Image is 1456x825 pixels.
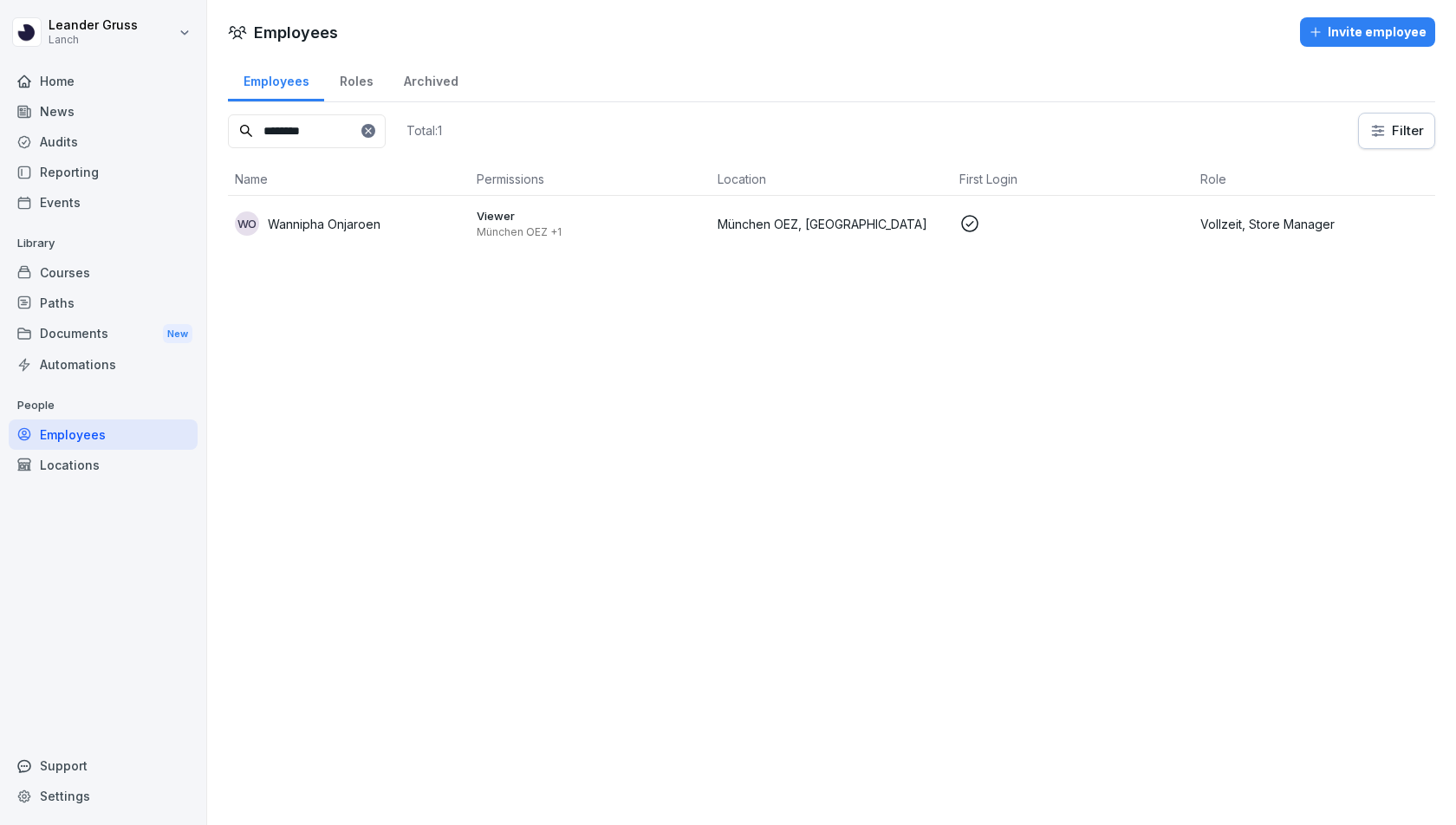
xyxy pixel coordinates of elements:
a: DocumentsNew [9,318,198,350]
a: Audits [9,127,198,157]
div: Filter [1369,122,1424,140]
h1: Employees [254,21,338,44]
p: Library [9,230,198,257]
p: Leander Gruss [49,18,138,33]
a: Locations [9,450,198,480]
button: Invite employee [1300,17,1435,47]
a: Roles [324,57,388,101]
a: Settings [9,781,198,811]
a: Archived [388,57,473,101]
th: First Login [952,163,1194,196]
p: München OEZ +1 [477,225,705,239]
div: Support [9,750,198,781]
a: Employees [9,419,198,450]
button: Filter [1359,114,1434,148]
a: Employees [228,57,324,101]
p: Total: 1 [406,122,442,139]
th: Name [228,163,470,196]
th: Location [711,163,952,196]
th: Permissions [470,163,712,196]
div: WO [235,211,259,236]
p: München OEZ, [GEOGRAPHIC_DATA] [718,215,946,233]
th: Role [1193,163,1435,196]
div: Invite employee [1309,23,1427,42]
a: Home [9,66,198,96]
a: Events [9,187,198,218]
p: Vollzeit, Store Manager [1200,215,1428,233]
p: People [9,392,198,419]
a: Courses [9,257,198,288]
a: Reporting [9,157,198,187]
div: Documents [9,318,198,350]
p: Viewer [477,208,705,224]
a: News [9,96,198,127]
p: Lanch [49,34,138,46]
a: Automations [9,349,198,380]
div: New [163,324,192,344]
p: Wannipha Onjaroen [268,215,380,233]
a: Paths [9,288,198,318]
